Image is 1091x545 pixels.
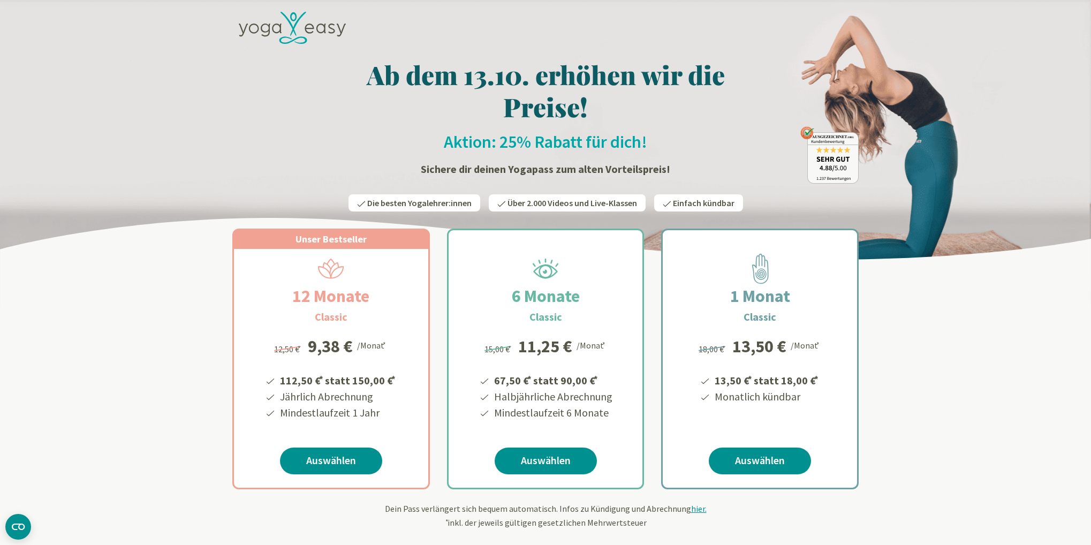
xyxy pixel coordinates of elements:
span: Unser Bestseller [296,233,367,245]
div: 9,38 € [308,338,353,355]
div: 11,25 € [518,338,572,355]
img: ausgezeichnet_badge.png [800,126,859,184]
a: Auswählen [709,448,811,474]
div: /Monat [357,338,388,352]
span: Über 2.000 Videos und Live-Klassen [507,198,637,208]
li: Mindestlaufzeit 6 Monate [493,405,612,421]
div: /Monat [791,338,821,352]
span: 12,50 € [274,344,302,354]
h1: Ab dem 13.10. erhöhen wir die Preise! [232,58,859,123]
li: 13,50 € statt 18,00 € [713,370,820,389]
h2: 6 Monate [486,283,605,309]
div: Dein Pass verlängert sich bequem automatisch. Infos zu Kündigung und Abrechnung [232,502,859,529]
li: Jährlich Abrechnung [278,389,397,405]
li: Mindestlaufzeit 1 Jahr [278,405,397,421]
strong: Sichere dir deinen Yogapass zum alten Vorteilspreis! [421,162,670,176]
span: Einfach kündbar [673,198,734,208]
h2: 12 Monate [267,283,395,309]
li: Monatlich kündbar [713,389,820,405]
a: Auswählen [495,448,597,474]
span: inkl. der jeweils gültigen gesetzlichen Mehrwertsteuer [444,517,647,528]
h2: Aktion: 25% Rabatt für dich! [232,131,859,153]
li: 112,50 € statt 150,00 € [278,370,397,389]
span: 15,00 € [484,344,513,354]
span: 18,00 € [699,344,727,354]
div: 13,50 € [732,338,786,355]
li: Halbjährliche Abrechnung [493,389,612,405]
span: Die besten Yogalehrer:innen [367,198,472,208]
a: Auswählen [280,448,382,474]
h3: Classic [529,309,562,325]
span: hier. [691,503,707,514]
button: CMP-Widget öffnen [5,514,31,540]
h3: Classic [315,309,347,325]
li: 67,50 € statt 90,00 € [493,370,612,389]
div: /Monat [577,338,607,352]
h3: Classic [744,309,776,325]
h2: 1 Monat [704,283,816,309]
